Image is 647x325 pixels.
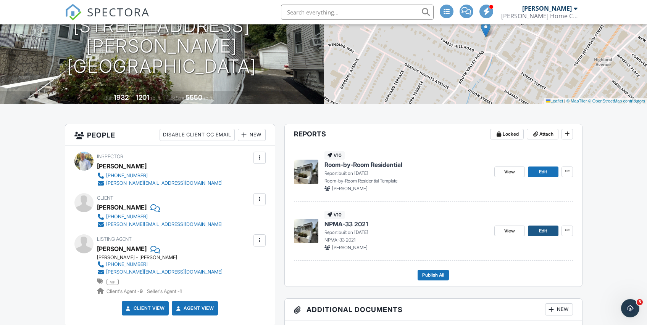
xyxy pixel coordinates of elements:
[65,10,150,26] a: SPECTORA
[12,16,311,76] h1: [STREET_ADDRESS][PERSON_NAME] [GEOGRAPHIC_DATA]
[566,99,587,103] a: © MapTiler
[501,12,578,20] div: Merson Home Consulting
[203,95,213,101] span: sq.ft.
[150,95,161,101] span: sq. ft.
[481,22,490,37] img: Marker
[546,99,563,103] a: Leaflet
[97,243,147,255] a: [PERSON_NAME]
[65,124,275,146] h3: People
[522,5,572,12] div: [PERSON_NAME]
[97,202,147,213] div: [PERSON_NAME]
[97,179,223,187] a: [PERSON_NAME][EMAIL_ADDRESS][DOMAIN_NAME]
[637,299,643,305] span: 3
[114,93,129,101] div: 1932
[545,303,573,315] div: New
[106,279,119,285] span: vip
[65,4,82,21] img: The Best Home Inspection Software - Spectora
[136,93,149,101] div: 1201
[97,261,223,268] a: [PHONE_NUMBER]
[140,288,143,294] strong: 9
[124,304,165,312] a: Client View
[106,269,223,275] div: [PERSON_NAME][EMAIL_ADDRESS][DOMAIN_NAME]
[97,154,123,159] span: Inspector
[97,236,132,242] span: Listing Agent
[106,221,223,227] div: [PERSON_NAME][EMAIL_ADDRESS][DOMAIN_NAME]
[180,288,182,294] strong: 1
[160,129,235,141] div: Disable Client CC Email
[147,288,182,294] span: Seller's Agent -
[168,95,184,101] span: Lot Size
[106,173,148,179] div: [PHONE_NUMBER]
[174,304,214,312] a: Agent View
[106,180,223,186] div: [PERSON_NAME][EMAIL_ADDRESS][DOMAIN_NAME]
[97,172,223,179] a: [PHONE_NUMBER]
[97,213,223,221] a: [PHONE_NUMBER]
[87,4,150,20] span: SPECTORA
[97,255,229,261] div: [PERSON_NAME] - [PERSON_NAME]
[97,268,223,276] a: [PERSON_NAME][EMAIL_ADDRESS][DOMAIN_NAME]
[285,299,582,320] h3: Additional Documents
[97,195,113,201] span: Client
[186,93,202,101] div: 5550
[106,214,148,220] div: [PHONE_NUMBER]
[97,221,223,228] a: [PERSON_NAME][EMAIL_ADDRESS][DOMAIN_NAME]
[238,129,266,141] div: New
[281,5,434,20] input: Search everything...
[106,261,148,267] div: [PHONE_NUMBER]
[621,299,639,317] iframe: Intercom live chat
[564,99,565,103] span: |
[588,99,645,103] a: © OpenStreetMap contributors
[106,288,144,294] span: Client's Agent -
[104,95,113,101] span: Built
[97,160,147,172] div: [PERSON_NAME]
